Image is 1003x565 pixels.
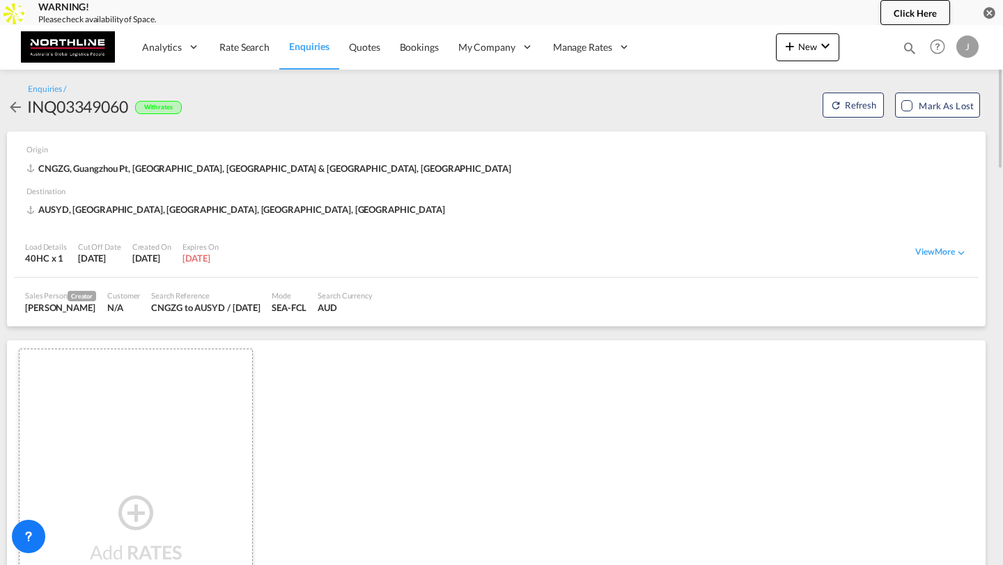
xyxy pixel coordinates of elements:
[25,241,67,252] div: Load Details
[127,541,182,564] span: RATES
[27,95,128,118] div: INQ03349060
[210,24,279,70] a: Rate Search
[26,203,449,216] span: AUSYD, [GEOGRAPHIC_DATA], [GEOGRAPHIC_DATA], [GEOGRAPHIC_DATA], [GEOGRAPHIC_DATA]
[132,252,171,264] div: 8 Oct 2025
[182,241,219,252] div: Expires On
[115,504,157,520] md-icon: icon-plus-circle-outline
[38,14,848,26] div: Please check availability of Space.
[895,93,980,118] button: Mark as Lost
[926,35,956,60] div: Help
[817,38,834,54] md-icon: icon-chevron-down
[339,24,389,70] a: Quotes
[7,95,27,118] div: icon-arrow-left
[68,291,96,301] span: Creator
[901,99,974,113] md-checkbox: Mark as Lost
[830,100,841,111] md-icon: icon-refresh
[553,40,612,54] span: Manage Rates
[915,246,967,259] div: View Moreicon-chevron-down
[782,38,798,54] md-icon: icon-plus 400-fg
[28,83,66,95] div: Enquiries /
[26,186,973,203] div: Destination
[823,93,884,118] button: icon-refreshRefresh
[13,6,26,19] md-icon: icon-earth
[151,301,261,314] div: CNGZG to AUSYD / 9 Oct 2025
[289,40,329,52] span: Enquiries
[543,24,640,70] div: Manage Rates
[400,41,439,53] span: Bookings
[926,35,949,58] span: Help
[107,290,140,301] div: Customer
[318,301,373,314] div: AUD
[132,241,171,252] div: Created On
[90,541,123,564] span: Add
[902,40,917,56] md-icon: icon-magnify
[25,252,67,264] div: 40HC x 1
[956,35,979,58] div: J
[107,301,140,314] div: N/A
[26,162,514,175] div: CNGZG, Guangzhou Pt, [GEOGRAPHIC_DATA], [GEOGRAPHIC_DATA] & [GEOGRAPHIC_DATA], [GEOGRAPHIC_DATA]
[219,41,270,53] span: Rate Search
[25,301,96,314] div: Joe Rizk
[279,24,339,70] a: Enquiries
[25,290,96,301] div: Sales Person
[894,8,937,19] span: Click Here
[272,290,306,301] div: Mode
[318,290,373,301] div: Search Currency
[955,246,967,259] md-icon: icon-chevron-down
[26,144,973,161] div: Origin
[151,290,261,301] div: Search Reference
[919,99,974,113] div: Mark as Lost
[132,24,210,70] div: Analytics
[272,301,306,314] div: SEA-FCL
[182,252,219,264] div: 6 Jan 2026
[782,41,834,52] span: New
[349,41,380,53] span: Quotes
[10,492,59,544] iframe: Chat
[78,241,121,252] div: Cut Off Date
[142,40,182,54] span: Analytics
[449,24,543,70] div: My Company
[21,31,115,63] img: 006128600dd511ef9307f3820c51bb70.png
[135,101,182,114] div: With rates
[982,6,996,19] button: icon-close-circle
[390,24,449,70] a: Bookings
[902,40,917,61] div: icon-magnify
[458,40,515,54] span: My Company
[776,33,839,61] button: icon-plus 400-fgNewicon-chevron-down
[7,99,24,116] md-icon: icon-arrow-left
[78,252,121,264] div: 9 Oct 2025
